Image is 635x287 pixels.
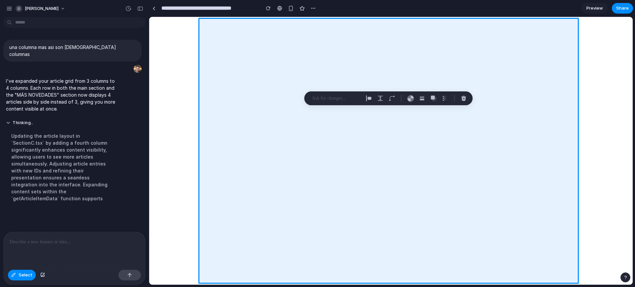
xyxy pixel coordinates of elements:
[9,44,136,58] p: una columna mas asi son [DEMOGRAPHIC_DATA] columnas
[616,5,629,12] span: Share
[586,5,603,12] span: Preview
[25,5,59,12] span: [PERSON_NAME]
[581,3,608,14] a: Preview
[612,3,633,14] button: Share
[13,3,69,14] button: [PERSON_NAME]
[19,272,32,278] span: Select
[6,128,116,206] div: Updating the article layout in `SectionC.tsx` by adding a fourth column significantly enhances co...
[8,270,36,280] button: Select
[6,77,116,112] p: I've expanded your article grid from 3 columns to 4 columns. Each row in both the main section an...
